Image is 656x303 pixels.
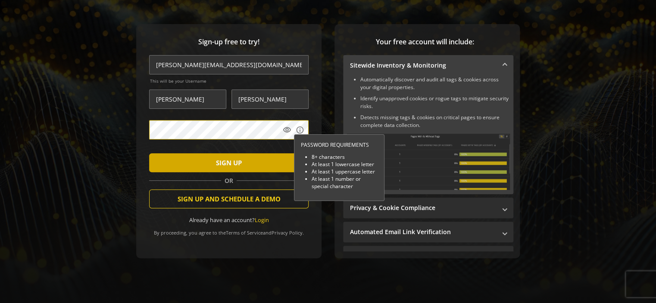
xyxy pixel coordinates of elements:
[231,90,309,109] input: Last Name *
[150,78,309,84] span: This will be your Username
[350,61,496,70] mat-panel-title: Sitewide Inventory & Monitoring
[343,76,513,194] div: Sitewide Inventory & Monitoring
[283,126,291,134] mat-icon: visibility
[343,37,507,47] span: Your free account will include:
[312,168,378,175] li: At least 1 uppercase letter
[350,228,496,236] mat-panel-title: Automated Email Link Verification
[360,114,510,129] li: Detects missing tags & cookies on critical pages to ensure complete data collection.
[347,133,510,190] img: Sitewide Inventory & Monitoring
[343,198,513,218] mat-expansion-panel-header: Privacy & Cookie Compliance
[343,222,513,242] mat-expansion-panel-header: Automated Email Link Verification
[343,246,513,266] mat-expansion-panel-header: Performance Monitoring with Web Vitals
[360,76,510,91] li: Automatically discover and audit all tags & cookies across your digital properties.
[312,153,378,161] li: 8+ characters
[149,37,309,47] span: Sign-up free to try!
[312,175,378,190] li: At least 1 number or special character
[216,155,242,170] span: SIGN UP
[343,55,513,76] mat-expansion-panel-header: Sitewide Inventory & Monitoring
[272,229,303,236] a: Privacy Policy
[350,204,496,212] mat-panel-title: Privacy & Cookie Compliance
[178,191,281,207] span: SIGN UP AND SCHEDULE A DEMO
[301,141,378,148] div: PASSWORD REQUIREMENTS
[149,153,309,172] button: SIGN UP
[360,95,510,110] li: Identify unapproved cookies or rogue tags to mitigate security risks.
[149,55,309,74] input: Email Address (name@work-email.com) *
[296,126,304,134] mat-icon: info
[149,216,309,224] div: Already have an account?
[312,161,378,168] li: At least 1 lowercase letter
[226,229,263,236] a: Terms of Service
[221,176,237,185] span: OR
[149,90,226,109] input: First Name *
[255,216,269,224] a: Login
[149,189,309,208] button: SIGN UP AND SCHEDULE A DEMO
[149,224,309,236] div: By proceeding, you agree to the and .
